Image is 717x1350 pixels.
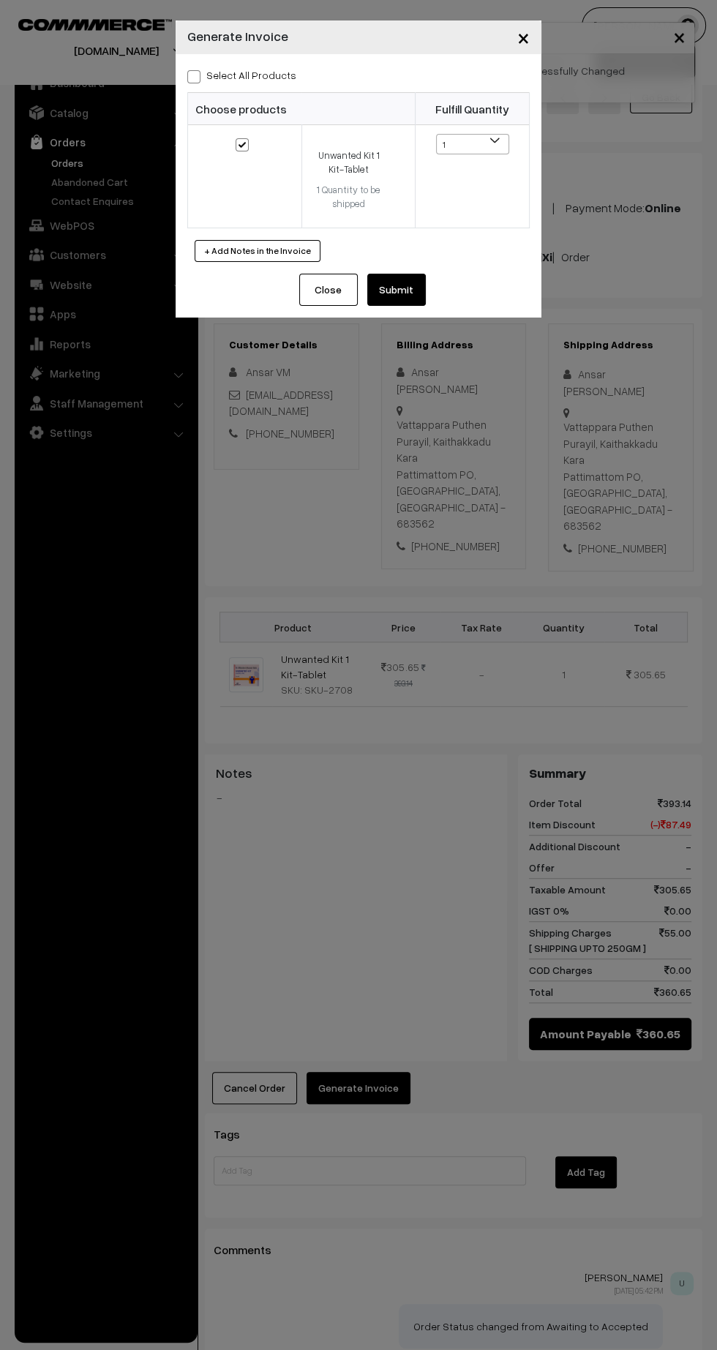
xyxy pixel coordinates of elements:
[311,183,387,211] div: 1 Quantity to be shipped
[416,93,530,125] th: Fulfill Quantity
[187,67,296,83] label: Select all Products
[195,240,320,262] button: + Add Notes in the Invoice
[436,134,509,154] span: 1
[517,23,530,50] span: ×
[437,135,508,155] span: 1
[188,93,416,125] th: Choose products
[187,26,288,46] h4: Generate Invoice
[311,149,387,177] div: Unwanted Kit 1 Kit-Tablet
[506,15,541,60] button: Close
[367,274,426,306] button: Submit
[299,274,358,306] button: Close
